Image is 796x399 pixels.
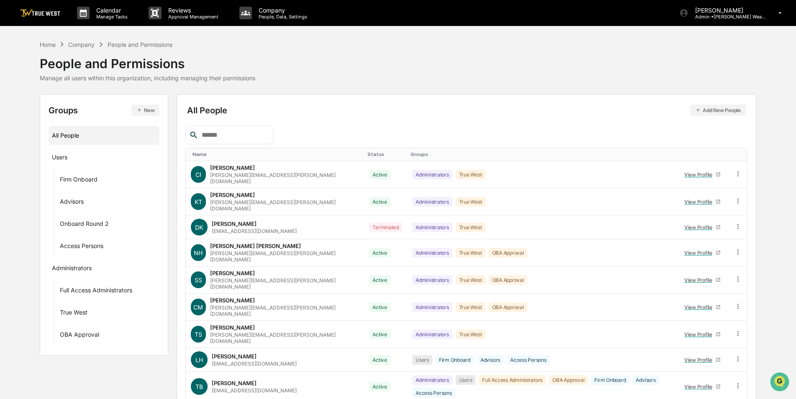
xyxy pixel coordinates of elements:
[90,7,132,14] p: Calendar
[456,302,485,312] div: True West
[40,49,255,71] div: People and Permissions
[40,41,56,48] div: Home
[369,170,390,179] div: Active
[210,332,359,344] div: [PERSON_NAME][EMAIL_ADDRESS][PERSON_NAME][DOMAIN_NAME]
[436,355,474,365] div: Firm Onboard
[60,309,87,319] div: True West
[489,248,527,258] div: OBA Approval
[684,250,716,256] div: View Profile
[412,223,452,232] div: Administrators
[52,128,156,142] div: All People
[210,270,255,276] div: [PERSON_NAME]
[69,105,104,114] span: Attestations
[193,151,361,157] div: Toggle SortBy
[680,380,724,393] a: View Profile
[684,224,716,230] div: View Profile
[684,199,716,205] div: View Profile
[252,14,311,20] p: People, Data, Settings
[680,353,724,366] a: View Profile
[679,151,726,157] div: Toggle SortBy
[17,105,54,114] span: Preclearance
[142,66,152,77] button: Start new chat
[28,64,137,72] div: Start new chat
[8,106,15,113] div: 🖐️
[680,274,724,286] a: View Profile
[194,249,203,256] span: NH
[456,170,485,179] div: True West
[456,375,476,385] div: Users
[212,220,257,227] div: [PERSON_NAME]
[5,102,57,117] a: 🖐️Preclearance
[187,105,746,116] div: All People
[412,197,452,207] div: Administrators
[212,380,257,386] div: [PERSON_NAME]
[412,388,455,398] div: Access Persons
[210,164,255,171] div: [PERSON_NAME]
[59,141,101,148] a: Powered byPylon
[52,153,67,164] div: Users
[456,248,485,258] div: True West
[8,18,152,31] p: How can we help?
[412,330,452,339] div: Administrators
[412,170,452,179] div: Administrators
[195,224,203,231] span: DK
[52,264,92,274] div: Administrators
[412,302,452,312] div: Administrators
[195,356,203,363] span: LH
[684,331,716,338] div: View Profile
[210,277,359,290] div: [PERSON_NAME][EMAIL_ADDRESS][PERSON_NAME][DOMAIN_NAME]
[193,304,203,311] span: CM
[684,304,716,310] div: View Profile
[68,41,95,48] div: Company
[210,172,359,184] div: [PERSON_NAME][EMAIL_ADDRESS][PERSON_NAME][DOMAIN_NAME]
[412,275,452,285] div: Administrators
[684,384,716,390] div: View Profile
[212,361,297,367] div: [EMAIL_ADDRESS][DOMAIN_NAME]
[456,330,485,339] div: True West
[489,302,527,312] div: OBA Approval
[210,297,255,304] div: [PERSON_NAME]
[456,275,485,285] div: True West
[210,324,255,331] div: [PERSON_NAME]
[369,275,390,285] div: Active
[684,171,716,178] div: View Profile
[688,14,766,20] p: Admin • [PERSON_NAME] Wealth Management
[369,248,390,258] div: Active
[60,242,103,252] div: Access Persons
[61,106,67,113] div: 🗄️
[40,74,255,82] div: Manage all users within this organization, including managing their permissions
[60,331,99,341] div: OBA Approval
[60,220,109,230] div: Onboard Round 2
[210,243,301,249] div: [PERSON_NAME] [PERSON_NAME]
[60,176,98,186] div: Firm Onboard
[412,375,452,385] div: Administrators
[8,64,23,79] img: 1746055101610-c473b297-6a78-478c-a979-82029cc54cd1
[5,118,56,133] a: 🔎Data Lookup
[210,192,255,198] div: [PERSON_NAME]
[684,357,716,363] div: View Profile
[507,355,550,365] div: Access Persons
[367,151,404,157] div: Toggle SortBy
[456,197,485,207] div: True West
[131,105,159,116] button: New
[690,105,746,116] button: Add New People
[162,7,223,14] p: Reviews
[195,276,202,284] span: SS
[210,304,359,317] div: [PERSON_NAME][EMAIL_ADDRESS][PERSON_NAME][DOMAIN_NAME]
[195,198,202,205] span: KT
[17,121,53,130] span: Data Lookup
[195,171,201,178] span: CI
[83,142,101,148] span: Pylon
[212,228,297,234] div: [EMAIL_ADDRESS][DOMAIN_NAME]
[369,330,390,339] div: Active
[680,301,724,314] a: View Profile
[108,41,172,48] div: People and Permissions
[680,168,724,181] a: View Profile
[412,248,452,258] div: Administrators
[489,275,527,285] div: OBA Approval
[769,371,792,394] iframe: Open customer support
[369,302,390,312] div: Active
[688,7,766,14] p: [PERSON_NAME]
[28,72,106,79] div: We're available if you need us!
